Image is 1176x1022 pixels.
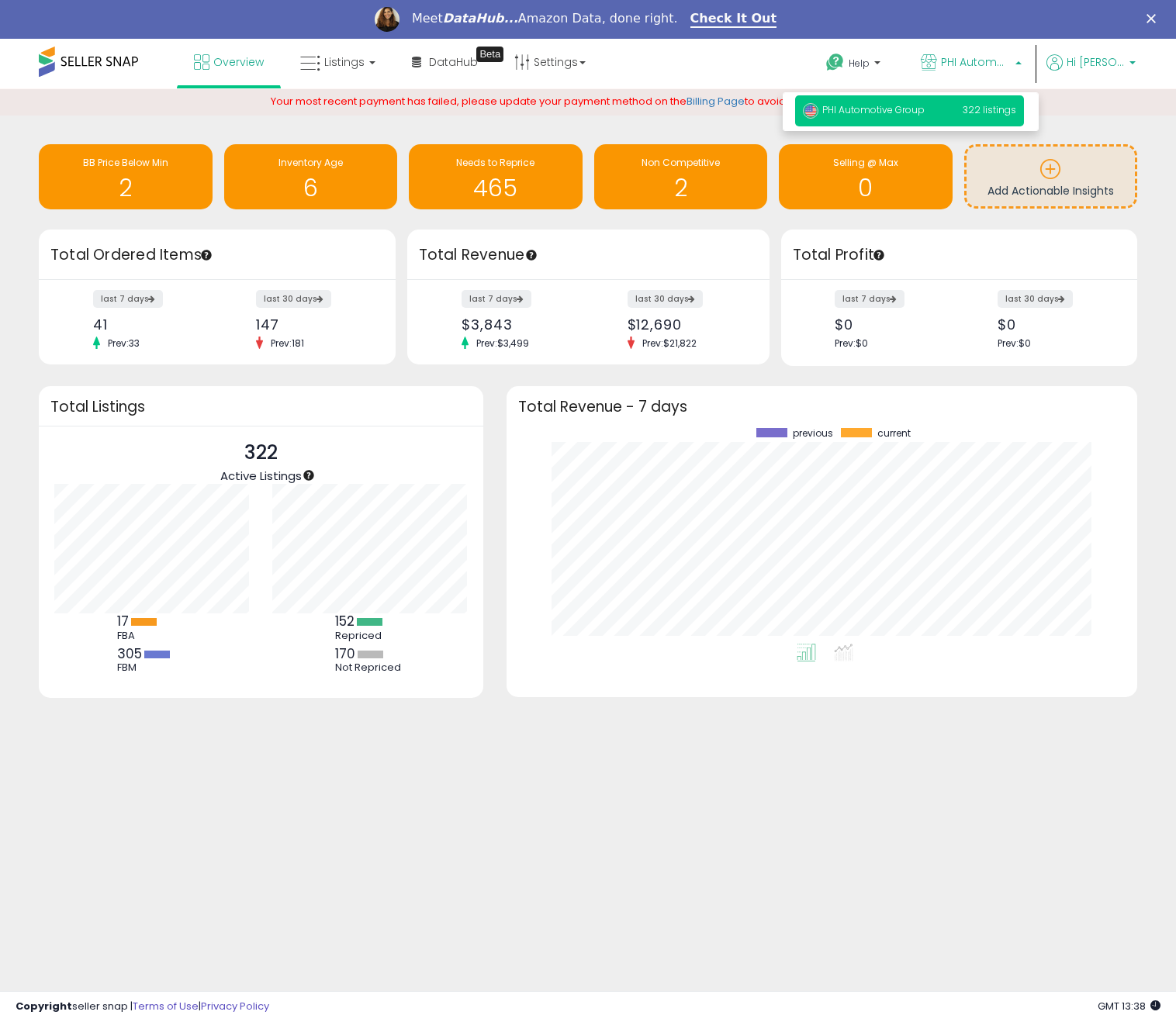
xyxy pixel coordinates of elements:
[642,156,720,169] span: Non Competitive
[687,94,745,109] a: Billing Page
[503,39,597,85] a: Settings
[849,57,870,70] span: Help
[220,438,302,468] p: 322
[835,337,868,350] span: Prev: $0
[594,144,768,209] a: Non Competitive 2
[443,11,518,26] i: DataHub...
[375,7,399,32] img: Profile image for Georgie
[47,175,205,201] h1: 2
[50,401,472,413] h3: Total Listings
[987,183,1114,199] span: Add Actionable Insights
[400,39,489,85] a: DataHub
[524,248,538,262] div: Tooltip anchor
[302,468,316,482] div: Tooltip anchor
[793,428,833,439] span: previous
[963,103,1016,116] span: 322 listings
[476,47,503,62] div: Tooltip anchor
[787,175,945,201] h1: 0
[335,612,355,630] b: 152
[803,103,818,119] img: usa.png
[93,290,163,308] label: last 7 days
[256,290,331,308] label: last 30 days
[998,316,1110,333] div: $0
[941,54,1011,70] span: PHI Automotive Group
[117,612,129,630] b: 17
[628,316,742,333] div: $12,690
[232,175,390,201] h1: 6
[690,11,777,28] a: Check It Out
[635,337,704,350] span: Prev: $21,822
[117,661,187,674] div: FBM
[779,144,953,209] a: Selling @ Max 0
[628,290,703,308] label: last 30 days
[462,290,531,308] label: last 7 days
[93,316,206,333] div: 41
[409,144,583,209] a: Needs to Reprice 465
[833,156,898,169] span: Selling @ Max
[469,337,537,350] span: Prev: $3,499
[117,644,142,663] b: 305
[1147,14,1162,23] div: Close
[199,248,213,262] div: Tooltip anchor
[224,144,398,209] a: Inventory Age 6
[417,175,575,201] h1: 465
[335,630,405,642] div: Repriced
[256,316,368,333] div: 147
[278,156,343,169] span: Inventory Age
[263,337,312,350] span: Prev: 181
[998,290,1073,308] label: last 30 days
[100,337,147,350] span: Prev: 33
[182,39,275,85] a: Overview
[456,156,534,169] span: Needs to Reprice
[825,53,845,72] i: Get Help
[909,39,1033,89] a: PHI Automotive Group
[429,54,478,70] span: DataHub
[462,316,576,333] div: $3,843
[835,290,904,308] label: last 7 days
[602,175,760,201] h1: 2
[335,644,355,663] b: 170
[324,54,365,70] span: Listings
[335,661,405,674] div: Not Repriced
[793,244,1126,266] h3: Total Profit
[1046,54,1136,89] a: Hi [PERSON_NAME]
[213,54,264,70] span: Overview
[39,144,213,209] a: BB Price Below Min 2
[835,316,947,333] div: $0
[872,248,886,262] div: Tooltip anchor
[419,244,758,266] h3: Total Revenue
[50,244,384,266] h3: Total Ordered Items
[967,147,1136,206] a: Add Actionable Insights
[814,41,896,89] a: Help
[271,94,905,109] span: Your most recent payment has failed, please update your payment method on the to avoid disruption...
[289,39,387,85] a: Listings
[1067,54,1125,70] span: Hi [PERSON_NAME]
[998,337,1031,350] span: Prev: $0
[877,428,911,439] span: current
[518,401,1126,413] h3: Total Revenue - 7 days
[83,156,168,169] span: BB Price Below Min
[117,630,187,642] div: FBA
[412,11,678,26] div: Meet Amazon Data, done right.
[803,103,925,116] span: PHI Automotive Group
[220,468,302,484] span: Active Listings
